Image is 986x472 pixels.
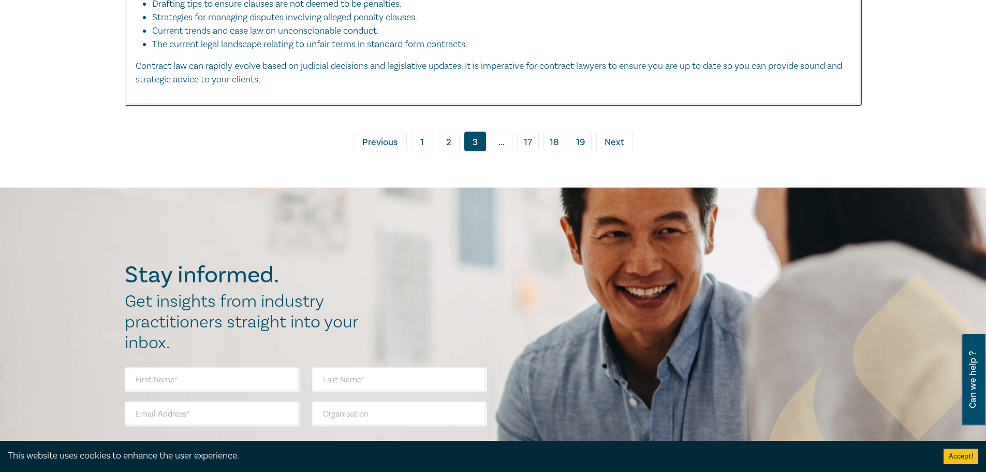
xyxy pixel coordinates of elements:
span: Can we help ? [968,340,978,419]
input: Last Name* [312,367,487,392]
a: 19 [570,132,592,151]
span: Next [605,136,624,149]
a: 1 [411,132,433,151]
button: Accept cookies [944,449,978,464]
a: 2 [438,132,460,151]
div: This website uses cookies to enhance the user experience. [8,449,928,463]
span: Previous [362,136,398,149]
a: Next [596,132,633,151]
a: Previous [354,132,407,151]
h2: Get insights from industry practitioners straight into your inbox. [125,291,369,353]
h2: Stay informed. [125,262,369,289]
li: Strategies for managing disputes involving alleged penalty clauses. [152,11,841,24]
span: ... [491,132,512,151]
li: Current trends and case law on unconscionable conduct. [152,24,841,38]
input: Email Address* [125,402,300,426]
a: 18 [543,132,565,151]
p: Contract law can rapidly evolve based on judicial decisions and legislative updates. It is impera... [136,60,851,87]
input: Organisation [312,402,487,426]
li: The current legal landscape relating to unfair terms in standard form contracts. [152,38,851,51]
a: 3 [464,132,486,151]
a: 17 [517,132,539,151]
input: First Name* [125,367,300,392]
